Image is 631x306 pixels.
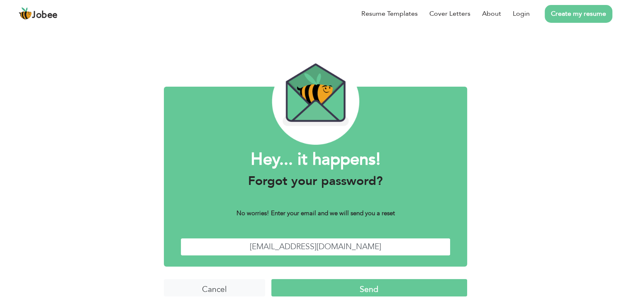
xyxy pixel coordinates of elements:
[272,58,359,145] img: envelope_bee.png
[361,9,418,19] a: Resume Templates
[19,7,58,20] a: Jobee
[513,9,530,19] a: Login
[164,279,265,297] input: Cancel
[545,5,612,23] a: Create my resume
[482,9,501,19] a: About
[236,209,395,217] b: No worries! Enter your email and we will send you a reset
[429,9,470,19] a: Cover Letters
[180,149,451,170] h1: Hey... it happens!
[180,238,451,256] input: Enter Your Email
[180,174,451,189] h3: Forgot your password?
[19,7,32,20] img: jobee.io
[271,279,467,297] input: Send
[32,11,58,20] span: Jobee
